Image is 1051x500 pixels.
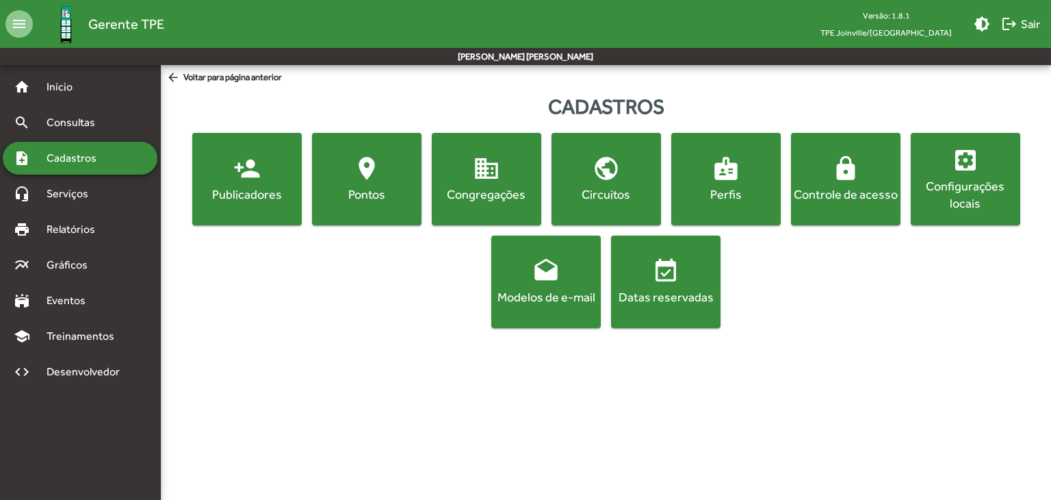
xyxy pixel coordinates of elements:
[1001,16,1017,32] mat-icon: logout
[38,114,113,131] span: Consultas
[14,292,30,309] mat-icon: stadium
[996,12,1046,36] button: Sair
[38,79,92,95] span: Início
[552,133,661,225] button: Circuitos
[38,257,106,273] span: Gráficos
[913,177,1017,212] div: Configurações locais
[712,155,740,182] mat-icon: badge
[473,155,500,182] mat-icon: domain
[166,71,282,86] span: Voltar para página anterior
[809,7,963,24] div: Versão: 1.8.1
[434,186,539,203] div: Congregações
[432,133,541,225] button: Congregações
[14,150,30,166] mat-icon: note_add
[233,155,261,182] mat-icon: person_add
[38,221,113,238] span: Relatórios
[652,258,679,285] mat-icon: event_available
[14,186,30,202] mat-icon: headset_mic
[532,258,560,285] mat-icon: drafts
[593,155,620,182] mat-icon: public
[38,186,107,202] span: Serviços
[674,186,778,203] div: Perfis
[14,257,30,273] mat-icon: multiline_chart
[14,79,30,95] mat-icon: home
[491,236,601,328] button: Modelos de e-mail
[33,2,164,47] a: Gerente TPE
[14,328,30,345] mat-icon: school
[44,2,88,47] img: Logo
[14,114,30,131] mat-icon: search
[494,288,598,305] div: Modelos de e-mail
[952,147,979,174] mat-icon: settings_applications
[1001,12,1040,36] span: Sair
[671,133,781,225] button: Perfis
[38,328,131,345] span: Treinamentos
[195,186,299,203] div: Publicadores
[974,16,990,32] mat-icon: brightness_medium
[312,133,421,225] button: Pontos
[614,288,718,305] div: Datas reservadas
[88,13,164,35] span: Gerente TPE
[353,155,380,182] mat-icon: location_on
[809,24,963,41] span: TPE Joinville/[GEOGRAPHIC_DATA]
[611,236,721,328] button: Datas reservadas
[791,133,900,225] button: Controle de acesso
[161,91,1051,122] div: Cadastros
[5,10,33,38] mat-icon: menu
[38,150,114,166] span: Cadastros
[14,221,30,238] mat-icon: print
[38,292,104,309] span: Eventos
[832,155,859,182] mat-icon: lock
[554,186,658,203] div: Circuitos
[166,71,183,86] mat-icon: arrow_back
[911,133,1020,225] button: Configurações locais
[794,186,898,203] div: Controle de acesso
[315,186,419,203] div: Pontos
[192,133,302,225] button: Publicadores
